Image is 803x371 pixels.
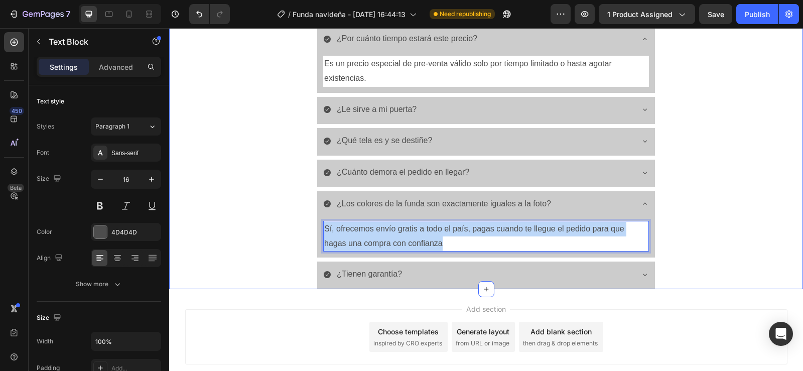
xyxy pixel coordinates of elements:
p: 7 [66,8,70,20]
span: Paragraph 1 [95,122,129,131]
button: Paragraph 1 [91,117,161,136]
span: inspired by CRO experts [204,311,273,320]
div: Styles [37,122,54,131]
div: Sans-serif [111,149,159,158]
div: Size [37,311,63,325]
div: Add blank section [361,298,423,309]
div: Size [37,172,63,186]
p: Settings [50,62,78,72]
button: 1 product assigned [599,4,695,24]
div: Generate layout [288,298,340,309]
p: Text Block [49,36,134,48]
span: then drag & drop elements [354,311,429,320]
div: Beta [8,184,24,192]
div: Choose templates [209,298,270,309]
span: Save [708,10,724,19]
div: Publish [745,9,770,20]
div: 450 [10,107,24,115]
div: Open Intercom Messenger [769,322,793,346]
span: Funda navideña - [DATE] 16:44:13 [293,9,406,20]
div: Undo/Redo [189,4,230,24]
span: Need republishing [440,10,491,19]
span: / [288,9,291,20]
button: 7 [4,4,75,24]
span: 1 product assigned [607,9,673,20]
div: Width [37,337,53,346]
button: Publish [736,4,778,24]
div: 4D4D4D [111,228,159,237]
span: Add section [293,276,341,286]
iframe: Design area [169,28,803,371]
button: Show more [37,275,161,293]
div: Font [37,148,49,157]
input: Auto [91,332,161,350]
div: Show more [76,279,122,289]
div: Align [37,252,65,265]
button: Save [699,4,732,24]
span: from URL or image [287,311,340,320]
p: Advanced [99,62,133,72]
div: Color [37,227,52,236]
div: Text style [37,97,64,106]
